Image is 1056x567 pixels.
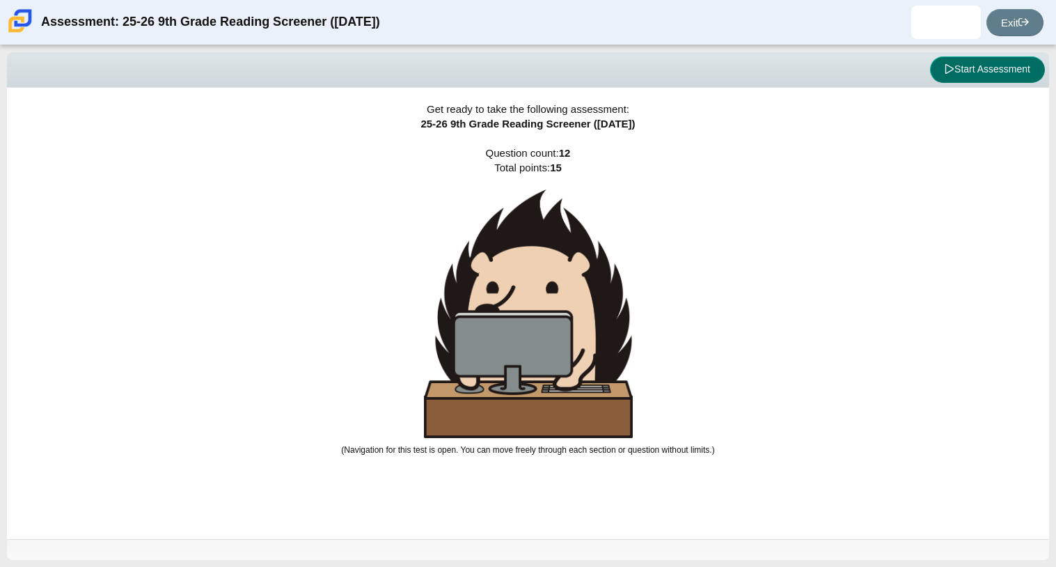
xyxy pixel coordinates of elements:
img: Carmen School of Science & Technology [6,6,35,36]
small: (Navigation for this test is open. You can move freely through each section or question without l... [341,445,714,455]
b: 12 [559,147,571,159]
img: hedgehog-behind-computer-large.png [424,189,633,438]
a: Exit [986,9,1043,36]
button: Start Assessment [930,56,1045,83]
a: Carmen School of Science & Technology [6,26,35,38]
span: Question count: Total points: [341,147,714,455]
span: 25-26 9th Grade Reading Screener ([DATE]) [420,118,635,130]
b: 15 [550,162,562,173]
div: Assessment: 25-26 9th Grade Reading Screener ([DATE]) [41,6,380,39]
img: mouanald.kamara.hehc30 [935,11,957,33]
span: Get ready to take the following assessment: [427,103,629,115]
